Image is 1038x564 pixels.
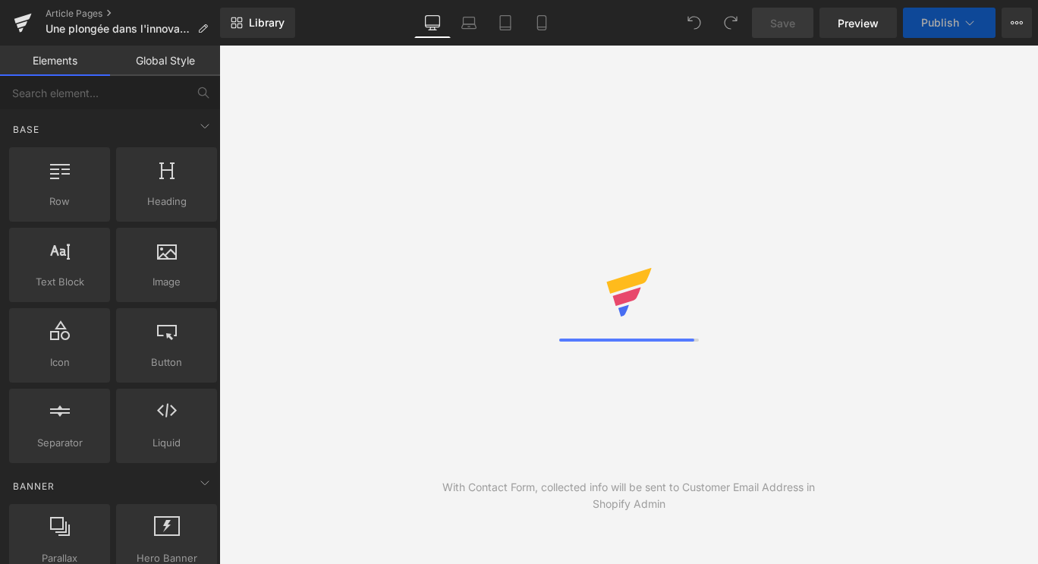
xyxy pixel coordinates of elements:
[11,479,56,493] span: Banner
[110,46,220,76] a: Global Style
[121,354,212,370] span: Button
[121,194,212,210] span: Heading
[424,479,834,512] div: With Contact Form, collected info will be sent to Customer Email Address in Shopify Admin
[249,16,285,30] span: Library
[14,274,105,290] span: Text Block
[487,8,524,38] a: Tablet
[451,8,487,38] a: Laptop
[11,122,41,137] span: Base
[14,194,105,210] span: Row
[121,435,212,451] span: Liquid
[414,8,451,38] a: Desktop
[14,435,105,451] span: Separator
[921,17,959,29] span: Publish
[819,8,897,38] a: Preview
[716,8,746,38] button: Redo
[838,15,879,31] span: Preview
[121,274,212,290] span: Image
[14,354,105,370] span: Icon
[679,8,709,38] button: Undo
[524,8,560,38] a: Mobile
[903,8,996,38] button: Publish
[46,8,220,20] a: Article Pages
[770,15,795,31] span: Save
[46,23,191,35] span: Une plongée dans l'innovation horlogère
[1002,8,1032,38] button: More
[220,8,295,38] a: New Library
